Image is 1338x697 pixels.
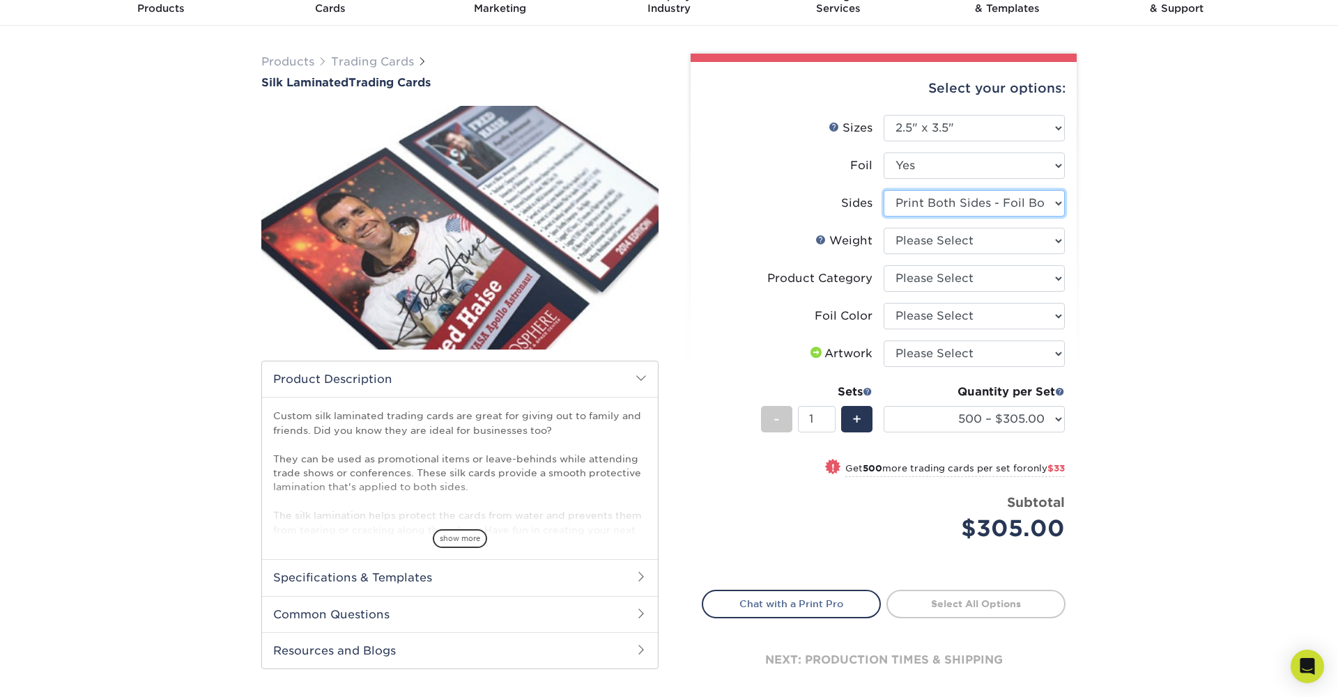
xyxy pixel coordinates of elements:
span: only [1027,463,1065,473]
div: Artwork [808,345,872,362]
p: Custom silk laminated trading cards are great for giving out to family and friends. Did you know ... [273,409,647,551]
img: Silk Laminated 01 [261,91,659,365]
div: Foil [850,157,872,174]
h2: Common Questions [262,596,658,632]
a: Select All Options [886,590,1066,618]
div: Sides [841,195,872,212]
div: Product Category [767,270,872,287]
strong: 500 [863,463,882,473]
span: Silk Laminated [261,76,348,89]
span: - [774,409,780,430]
strong: Subtotal [1007,494,1065,510]
span: $33 [1047,463,1065,473]
div: Sets [761,384,872,400]
div: Weight [815,233,872,249]
a: Trading Cards [331,55,414,68]
div: Quantity per Set [884,384,1065,400]
a: Products [261,55,314,68]
div: Sizes [829,120,872,136]
span: ! [831,460,835,475]
a: Silk LaminatedTrading Cards [261,76,659,89]
div: Open Intercom Messenger [1291,650,1324,683]
h2: Specifications & Templates [262,559,658,595]
h2: Resources and Blogs [262,632,658,668]
h1: Trading Cards [261,76,659,89]
div: Foil Color [815,308,872,324]
h2: Product Description [262,361,658,397]
span: show more [433,529,487,548]
small: Get more trading cards per set for [845,463,1065,477]
a: Chat with a Print Pro [702,590,881,618]
span: + [852,409,861,430]
div: $305.00 [894,512,1065,545]
div: Select your options: [702,62,1066,115]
